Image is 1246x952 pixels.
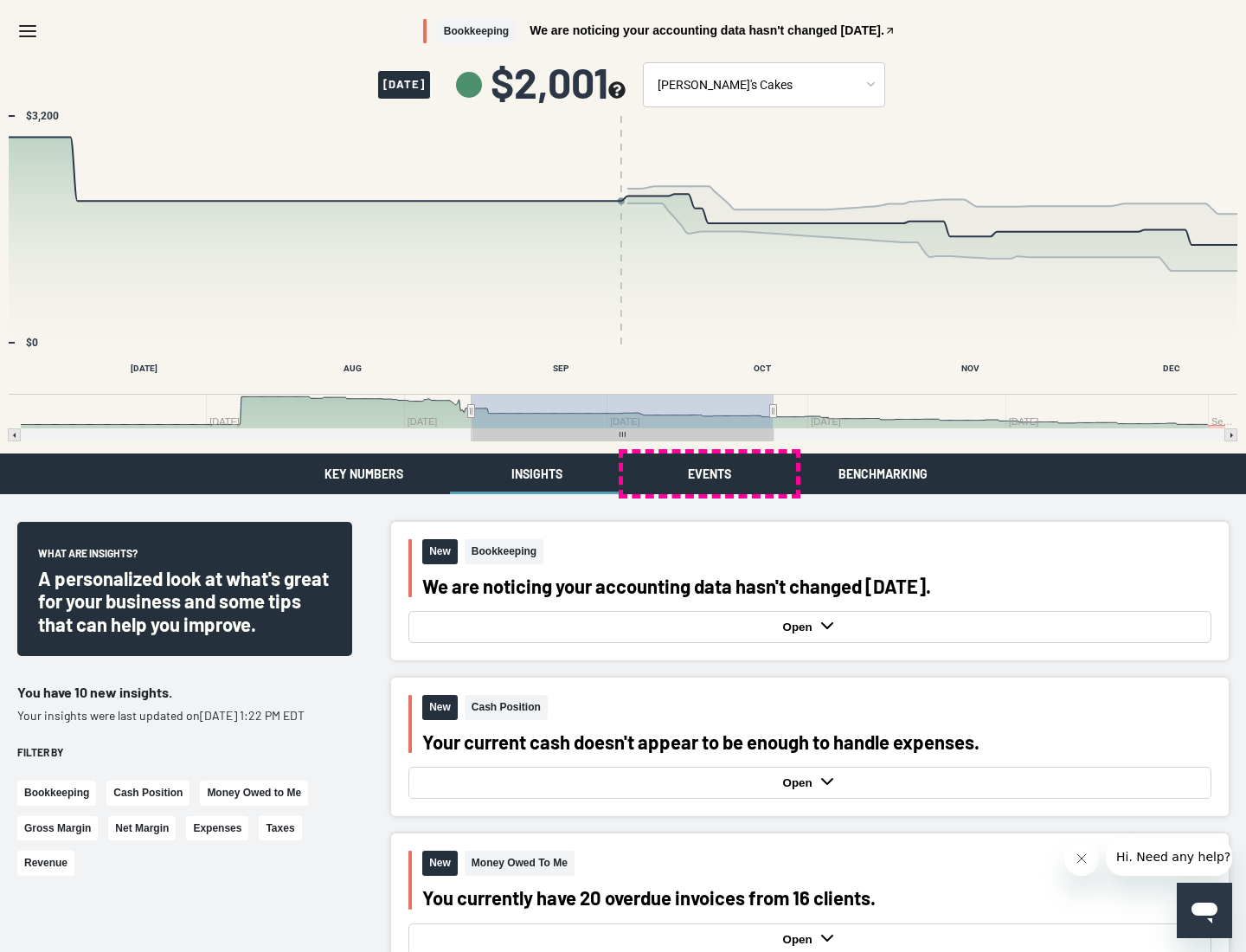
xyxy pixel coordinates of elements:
[422,851,458,876] span: New
[17,684,172,700] span: You have 10 new insights.
[108,816,176,841] button: Net Margin
[783,621,817,634] strong: Open
[1177,883,1232,938] iframe: Button to launch messaging window
[553,363,569,373] text: SEP
[17,21,38,42] svg: Menu
[186,816,248,841] button: Expenses
[623,453,796,494] button: Events
[422,539,458,564] span: New
[465,851,575,876] span: Money Owed To Me
[530,24,884,36] span: We are noticing your accounting data hasn't changed [DATE].
[277,453,450,494] button: Key Numbers
[1064,841,1099,876] iframe: Close message
[437,19,516,44] span: Bookkeeping
[422,575,1211,597] div: We are noticing your accounting data hasn't changed [DATE].
[106,781,189,806] button: Cash Position
[608,81,626,101] button: see more about your cashflow projection
[38,546,138,567] span: What are insights?
[38,567,331,635] div: A personalized look at what's great for your business and some tips that can help you improve.
[131,363,157,373] text: [DATE]
[423,19,896,44] button: BookkeepingWe are noticing your accounting data hasn't changed [DATE].
[378,71,430,99] span: [DATE]
[491,61,626,103] span: $2,001
[783,776,817,789] strong: Open
[961,363,979,373] text: NOV
[259,816,301,841] button: Taxes
[391,678,1229,816] button: NewCash PositionYour current cash doesn't appear to be enough to handle expenses.Open
[17,745,352,760] div: Filter by
[796,453,969,494] button: Benchmarking
[1163,363,1180,373] text: DEC
[26,337,38,349] text: $0
[783,933,817,946] strong: Open
[422,695,458,720] span: New
[17,781,96,806] button: Bookkeeping
[422,730,1211,753] div: Your current cash doesn't appear to be enough to handle expenses.
[200,781,308,806] button: Money Owed to Me
[450,453,623,494] button: Insights
[17,851,74,876] button: Revenue
[465,539,543,564] span: Bookkeeping
[26,110,59,122] text: $3,200
[422,886,1211,909] div: You currently have 20 overdue invoices from 16 clients.
[391,522,1229,660] button: NewBookkeepingWe are noticing your accounting data hasn't changed [DATE].Open
[17,816,98,841] button: Gross Margin
[465,695,548,720] span: Cash Position
[344,363,362,373] text: AUG
[754,363,771,373] text: OCT
[17,707,352,724] p: Your insights were last updated on [DATE] 1:22 PM EDT
[1106,838,1232,876] iframe: Message from company
[1211,416,1232,427] text: Se…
